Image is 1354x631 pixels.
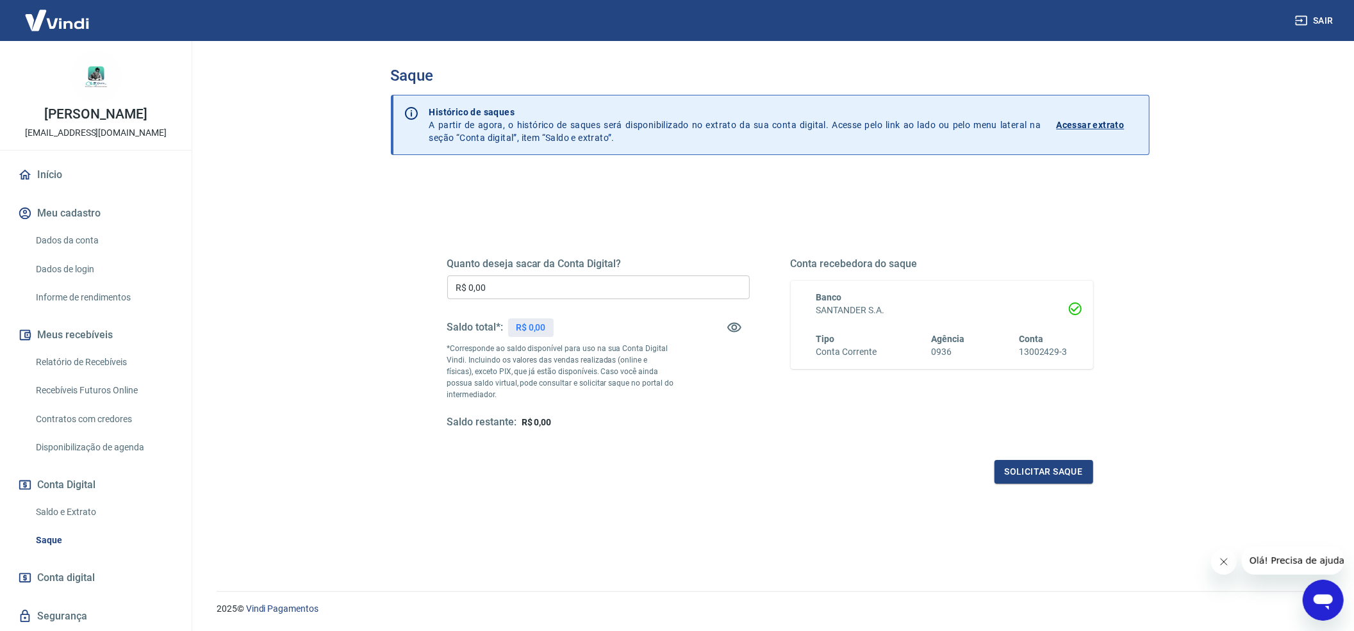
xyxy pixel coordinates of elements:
a: Acessar extrato [1057,106,1139,144]
h5: Saldo restante: [447,416,516,429]
p: R$ 0,00 [516,321,546,334]
a: Saldo e Extrato [31,499,176,525]
h6: 13002429-3 [1019,345,1068,359]
button: Solicitar saque [995,460,1093,484]
a: Segurança [15,602,176,630]
p: A partir de agora, o histórico de saques será disponibilizado no extrato da sua conta digital. Ac... [429,106,1041,144]
button: Sair [1292,9,1339,33]
span: Conta digital [37,569,95,587]
a: Recebíveis Futuros Online [31,377,176,404]
a: Dados da conta [31,227,176,254]
iframe: Botão para abrir a janela de mensagens [1303,580,1344,621]
h5: Quanto deseja sacar da Conta Digital? [447,258,750,270]
span: Olá! Precisa de ajuda? [8,9,108,19]
a: Disponibilização de agenda [31,434,176,461]
a: Início [15,161,176,189]
p: [PERSON_NAME] [44,108,147,121]
span: R$ 0,00 [522,417,552,427]
a: Conta digital [15,564,176,592]
button: Conta Digital [15,471,176,499]
span: Conta [1019,334,1043,344]
button: Meu cadastro [15,199,176,227]
h6: 0936 [931,345,964,359]
span: Tipo [816,334,835,344]
p: Histórico de saques [429,106,1041,119]
a: Vindi Pagamentos [246,603,318,614]
button: Meus recebíveis [15,321,176,349]
a: Relatório de Recebíveis [31,349,176,375]
h5: Conta recebedora do saque [791,258,1093,270]
p: *Corresponde ao saldo disponível para uso na sua Conta Digital Vindi. Incluindo os valores das ve... [447,343,674,400]
p: [EMAIL_ADDRESS][DOMAIN_NAME] [25,126,167,140]
img: Vindi [15,1,99,40]
p: 2025 © [217,602,1323,616]
iframe: Mensagem da empresa [1242,546,1344,575]
a: Saque [31,527,176,553]
span: Banco [816,292,842,302]
a: Dados de login [31,256,176,283]
a: Informe de rendimentos [31,284,176,311]
h6: Conta Corrente [816,345,877,359]
img: 05ab7263-a09e-433c-939c-41b569d985b7.jpeg [70,51,122,102]
h3: Saque [391,67,1150,85]
h6: SANTANDER S.A. [816,304,1068,317]
a: Contratos com credores [31,406,176,432]
span: Agência [931,334,964,344]
iframe: Fechar mensagem [1211,549,1237,575]
p: Acessar extrato [1057,119,1125,131]
h5: Saldo total*: [447,321,503,334]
